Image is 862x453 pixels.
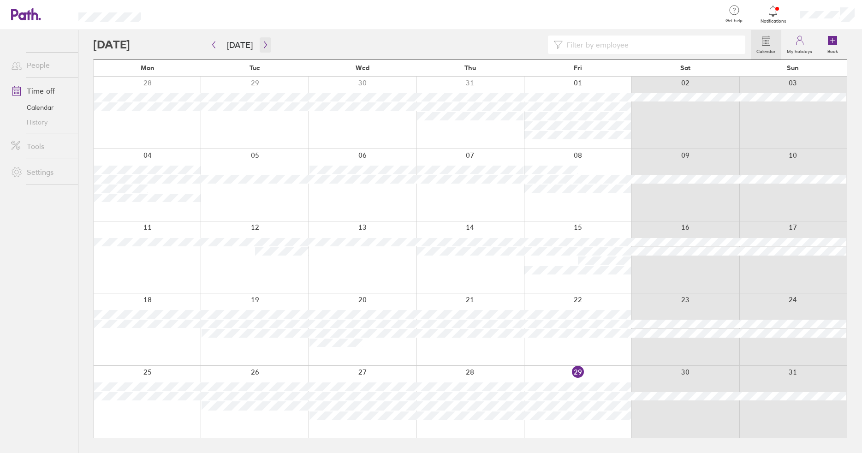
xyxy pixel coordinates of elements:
span: Get help [719,18,749,24]
a: My holidays [781,30,818,60]
a: Settings [4,163,78,181]
a: Time off [4,82,78,100]
span: Mon [141,64,155,72]
a: Calendar [751,30,781,60]
span: Tue [250,64,260,72]
button: [DATE] [220,37,260,53]
span: Notifications [758,18,788,24]
label: Calendar [751,46,781,54]
a: Calendar [4,100,78,115]
span: Thu [464,64,476,72]
a: Book [818,30,847,60]
a: Notifications [758,5,788,24]
span: Wed [356,64,369,72]
a: People [4,56,78,74]
span: Fri [574,64,582,72]
input: Filter by employee [563,36,740,54]
span: Sun [787,64,799,72]
span: Sat [680,64,690,72]
label: My holidays [781,46,818,54]
a: Tools [4,137,78,155]
a: History [4,115,78,130]
label: Book [822,46,844,54]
